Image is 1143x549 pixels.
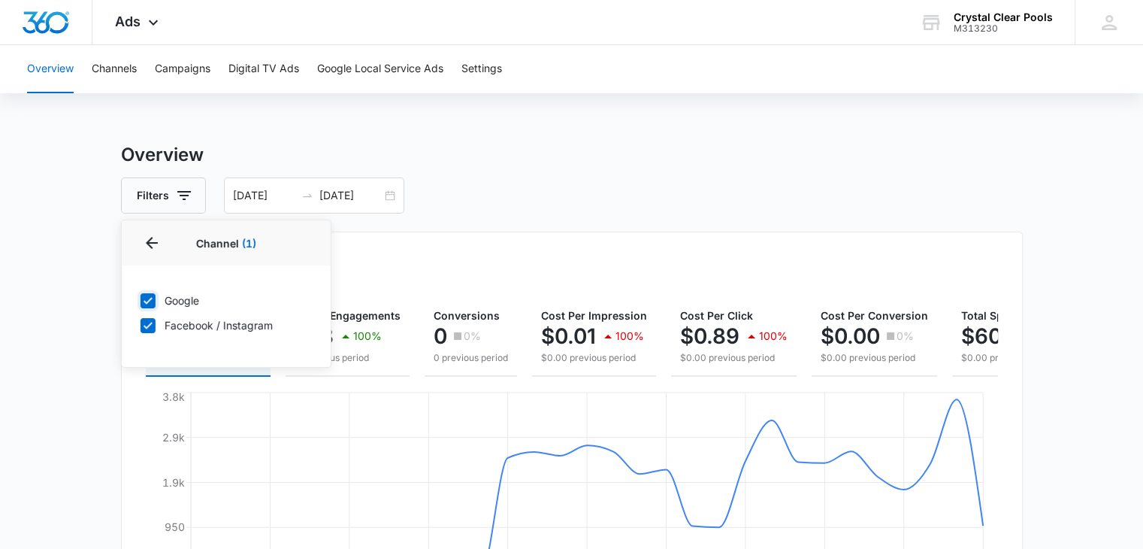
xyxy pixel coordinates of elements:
span: Ads [115,14,141,29]
p: 0 [434,324,447,348]
p: Channel [140,235,313,251]
h3: Overview [121,141,1023,168]
tspan: 2.9k [162,431,185,444]
button: Settings [461,45,502,93]
span: Clicks/Engagements [295,309,401,322]
span: Cost Per Conversion [821,309,928,322]
label: Google [140,293,313,308]
tspan: 950 [165,520,185,533]
p: $0.00 previous period [680,351,788,365]
tspan: 3.8k [162,390,185,402]
span: (1) [242,237,256,250]
p: 100% [615,331,644,341]
div: account id [954,23,1053,34]
p: 0% [464,331,481,341]
p: 100% [353,331,382,341]
button: Back [140,231,164,255]
p: 0 previous period [295,351,401,365]
span: Total Spend [961,309,1023,322]
span: swap-right [301,190,313,202]
button: Campaigns [155,45,210,93]
p: 0 previous period [434,351,508,365]
button: Filters [121,177,206,214]
p: $0.00 [821,324,880,348]
p: $605.66 [961,324,1047,348]
input: Start date [233,187,295,204]
span: Cost Per Click [680,309,753,322]
p: $0.00 previous period [961,351,1095,365]
tspan: 1.9k [162,475,185,488]
button: Google Local Service Ads [317,45,443,93]
span: Conversions [434,309,500,322]
p: $0.89 [680,324,739,348]
span: to [301,190,313,202]
p: 0% [897,331,914,341]
button: Overview [27,45,74,93]
p: 100% [759,331,788,341]
input: End date [319,187,382,204]
p: $0.00 previous period [821,351,928,365]
button: Channels [92,45,137,93]
button: Digital TV Ads [228,45,299,93]
p: $0.01 [541,324,596,348]
span: Cost Per Impression [541,309,647,322]
label: Facebook / Instagram [140,317,313,333]
div: account name [954,11,1053,23]
p: $0.00 previous period [541,351,647,365]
